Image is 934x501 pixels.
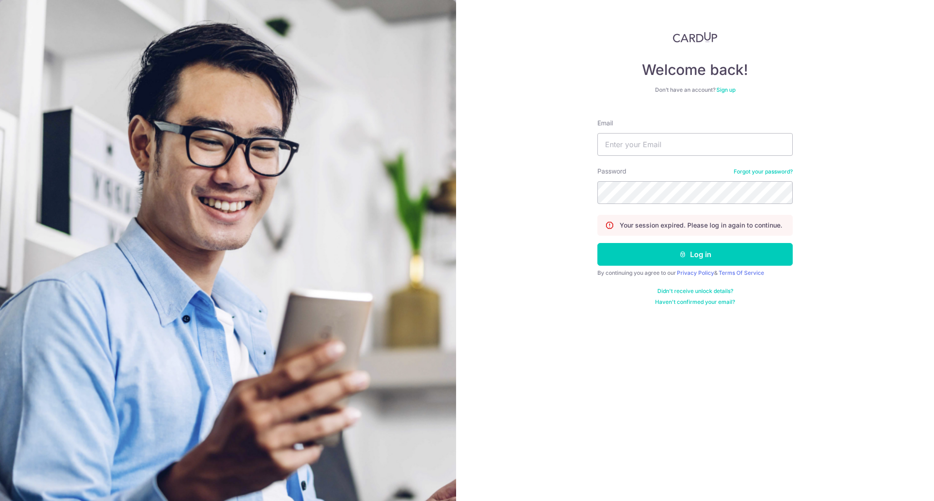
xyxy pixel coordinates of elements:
[597,61,793,79] h4: Welcome back!
[734,168,793,175] a: Forgot your password?
[597,133,793,156] input: Enter your Email
[597,167,626,176] label: Password
[620,221,782,230] p: Your session expired. Please log in again to continue.
[716,86,735,93] a: Sign up
[597,86,793,94] div: Don’t have an account?
[673,32,717,43] img: CardUp Logo
[597,243,793,266] button: Log in
[655,298,735,306] a: Haven't confirmed your email?
[597,119,613,128] label: Email
[657,288,733,295] a: Didn't receive unlock details?
[677,269,714,276] a: Privacy Policy
[597,269,793,277] div: By continuing you agree to our &
[719,269,764,276] a: Terms Of Service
